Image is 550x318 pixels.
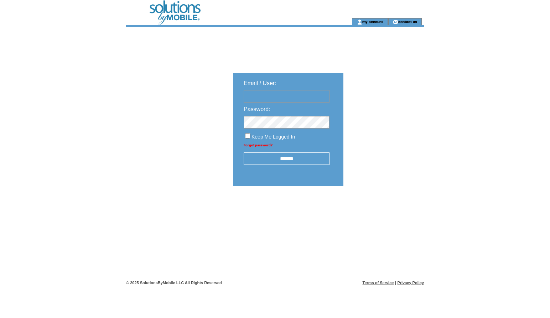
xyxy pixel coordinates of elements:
[244,143,273,147] a: Forgot password?
[398,19,417,24] a: contact us
[357,19,362,25] img: account_icon.gif;jsessionid=04BA64E2C3AA72E36BE45E2EE710A855
[363,281,394,285] a: Terms of Service
[244,106,270,112] span: Password:
[126,281,222,285] span: © 2025 SolutionsByMobile LLC All Rights Reserved
[362,19,383,24] a: my account
[364,204,400,213] img: transparent.png;jsessionid=04BA64E2C3AA72E36BE45E2EE710A855
[395,281,396,285] span: |
[393,19,398,25] img: contact_us_icon.gif;jsessionid=04BA64E2C3AA72E36BE45E2EE710A855
[251,134,295,140] span: Keep Me Logged In
[397,281,424,285] a: Privacy Policy
[244,80,276,86] span: Email / User:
